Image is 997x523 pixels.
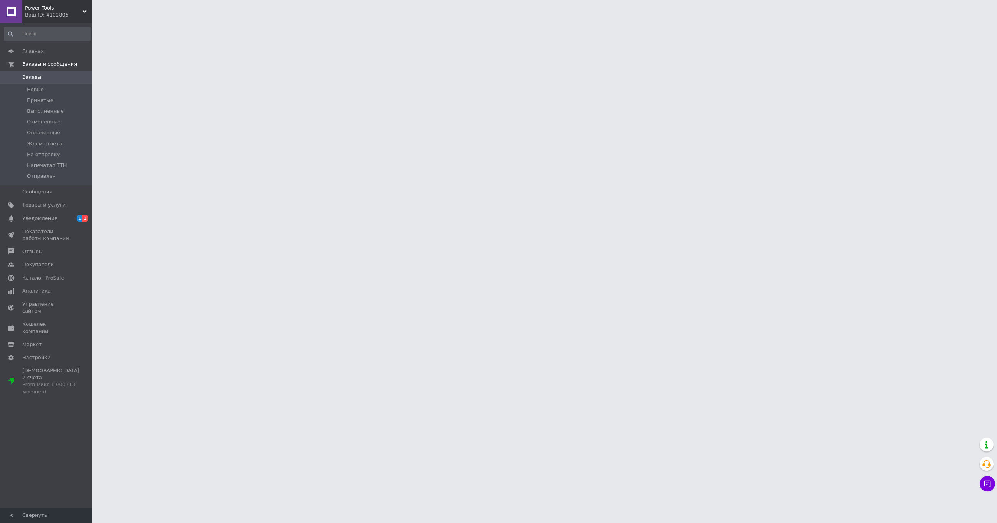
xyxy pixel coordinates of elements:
[27,151,60,158] span: На отправку
[27,173,56,180] span: Отправлен
[22,321,71,335] span: Кошелек компании
[27,97,53,104] span: Принятые
[22,188,52,195] span: Сообщения
[22,261,54,268] span: Покупатели
[22,341,42,348] span: Маркет
[27,86,44,93] span: Новые
[22,248,43,255] span: Отзывы
[22,275,64,281] span: Каталог ProSale
[27,140,62,147] span: Ждем ответа
[22,381,79,395] div: Prom микс 1 000 (13 месяцев)
[77,215,83,222] span: 1
[22,74,41,81] span: Заказы
[82,215,88,222] span: 1
[22,354,50,361] span: Настройки
[25,12,92,18] div: Ваш ID: 4102805
[25,5,83,12] span: Power Tools
[27,162,67,169] span: Напечатал ТТН
[4,27,91,41] input: Поиск
[22,202,66,208] span: Товары и услуги
[22,288,51,295] span: Аналитика
[27,108,64,115] span: Выполненные
[22,301,71,315] span: Управление сайтом
[27,118,60,125] span: Отмененные
[980,476,995,491] button: Чат с покупателем
[22,228,71,242] span: Показатели работы компании
[22,61,77,68] span: Заказы и сообщения
[22,215,57,222] span: Уведомления
[22,367,79,395] span: [DEMOGRAPHIC_DATA] и счета
[27,129,60,136] span: Оплаченные
[22,48,44,55] span: Главная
